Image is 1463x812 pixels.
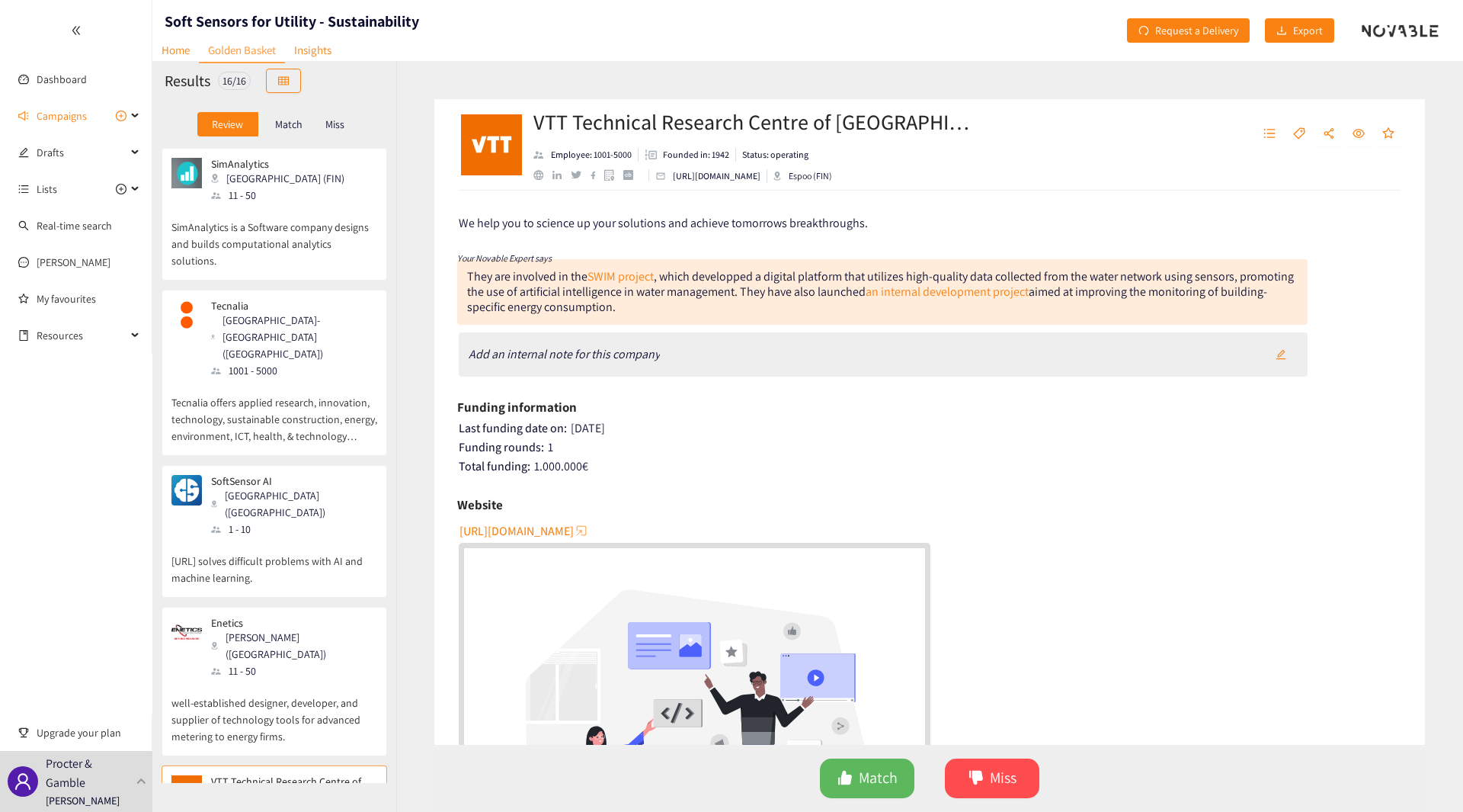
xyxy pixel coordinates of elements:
div: 1001 - 5000 [211,362,376,379]
a: facebook [591,171,605,179]
span: plus-circle [116,111,126,121]
h6: Website [457,493,503,516]
h1: Soft Sensors for Utility - Sustainability [165,11,419,32]
span: Drafts [37,137,126,168]
div: 11 - 50 [211,663,376,679]
img: Company Logo [461,114,522,175]
span: Upgrade your plan [37,717,140,748]
div: They are involved in the , which developped a digital platform that utilizes high-quality data co... [467,268,1294,315]
li: Founded in year [639,148,736,162]
div: Espoo (FIN) [773,169,834,183]
span: share-alt [1323,127,1335,141]
a: My favourites [37,284,140,314]
iframe: Chat Widget [1215,647,1463,812]
a: Dashboard [37,72,87,86]
img: Snapshot of the company's website [171,775,202,806]
button: share-alt [1315,122,1343,146]
span: download [1276,25,1287,37]
p: Founded in: 1942 [663,148,729,162]
span: table [278,75,289,88]
span: like [837,770,853,788]
span: plus-circle [116,184,126,194]
p: Tecnalia offers applied research, innovation, technology, sustainable construction, energy, envir... [171,379,377,445]
div: 1 - 10 [211,521,376,538]
li: Employees [533,148,639,162]
p: Review [212,118,243,130]
span: Miss [990,766,1016,790]
button: eye [1345,122,1372,146]
span: redo [1138,25,1149,37]
a: SWIM project [587,268,654,284]
a: website [533,170,552,180]
p: Match [275,118,303,130]
span: Export [1293,22,1323,39]
p: Tecnalia [211,300,367,312]
a: Real-time search [37,219,112,233]
span: dislike [968,770,984,788]
a: an internal development project [866,284,1029,300]
a: Home [152,38,199,62]
a: [PERSON_NAME] [37,255,110,269]
p: [URL][DOMAIN_NAME] [673,169,760,183]
p: Enetics [211,617,367,629]
a: crunchbase [623,170,642,180]
div: [DATE] [459,421,1403,436]
span: sound [18,111,29,121]
span: Funding rounds: [459,439,544,455]
div: [GEOGRAPHIC_DATA] ([GEOGRAPHIC_DATA]) [211,487,376,521]
span: Total funding: [459,458,530,474]
span: eye [1353,127,1365,141]
img: Snapshot of the company's website [171,158,202,188]
span: Resources [37,320,126,351]
i: Your Novable Expert says [457,252,552,264]
span: trophy [18,727,29,738]
span: We help you to science up your solutions and achieve tomorrows breakthroughs. [459,215,868,231]
p: SimAnalytics [211,158,344,170]
i: Add an internal note for this company [469,346,660,362]
span: book [18,330,29,341]
button: edit [1264,342,1298,367]
span: Lists [37,174,57,204]
h6: Funding information [457,396,577,419]
span: star [1382,127,1394,141]
span: edit [1276,349,1286,361]
span: edit [18,147,29,158]
div: [PERSON_NAME] ([GEOGRAPHIC_DATA]) [211,629,376,663]
p: Status: operating [742,148,808,162]
button: downloadExport [1265,18,1334,43]
img: Snapshot of the company's website [171,300,202,330]
button: tag [1285,122,1313,146]
span: Campaigns [37,101,87,131]
li: Status [736,148,808,162]
span: user [14,772,32,791]
img: Snapshot of the company's website [171,475,202,505]
a: google maps [604,169,623,181]
span: Match [859,766,898,790]
a: Insights [285,38,341,62]
p: [PERSON_NAME] [46,792,120,809]
span: tag [1293,127,1305,141]
p: VTT Technical Research Centre of [GEOGRAPHIC_DATA] [211,775,367,800]
p: Employee: 1001-5000 [551,148,632,162]
button: likeMatch [820,759,914,798]
p: SimAnalytics is a Software company designs and builds computational analytics solutions. [171,204,377,269]
span: double-left [71,25,82,36]
img: Snapshot of the company's website [171,617,202,647]
span: unordered-list [18,184,29,194]
p: [URL] solves difficult problems with AI and machine learning. [171,538,377,586]
a: twitter [571,171,590,178]
p: well-established designer, developer, and supplier of technology tools for advanced metering to e... [171,679,377,745]
div: 16 / 16 [218,72,251,90]
div: 11 - 50 [211,187,354,204]
button: table [266,69,301,93]
div: 1 [459,440,1403,455]
h2: Results [165,70,210,91]
span: [URL][DOMAIN_NAME] [459,522,574,541]
a: linkedin [552,171,571,180]
button: star [1375,122,1402,146]
button: unordered-list [1256,122,1283,146]
div: [GEOGRAPHIC_DATA] (FIN) [211,170,354,187]
button: [URL][DOMAIN_NAME] [459,518,589,543]
button: dislikeMiss [945,759,1039,798]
